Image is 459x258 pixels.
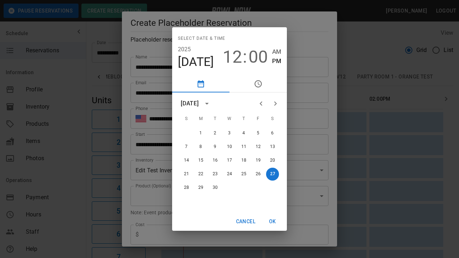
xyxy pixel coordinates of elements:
div: [DATE] [181,99,199,108]
button: 12 [223,47,242,67]
button: 12 [252,140,265,153]
button: 4 [237,127,250,140]
button: 18 [237,154,250,167]
button: 11 [237,140,250,153]
button: 17 [223,154,236,167]
span: Select date & time [178,33,225,44]
button: AM [272,47,281,57]
button: 26 [252,168,265,181]
button: OK [261,215,284,228]
button: Previous month [254,96,268,111]
button: 20 [266,154,279,167]
button: 19 [252,154,265,167]
button: 21 [180,168,193,181]
button: 22 [194,168,207,181]
button: 3 [223,127,236,140]
span: Thursday [237,112,250,126]
button: 7 [180,140,193,153]
button: 1 [194,127,207,140]
button: Cancel [233,215,258,228]
span: Sunday [180,112,193,126]
button: 25 [237,168,250,181]
span: Friday [252,112,265,126]
button: 30 [209,181,222,194]
button: 14 [180,154,193,167]
button: PM [272,56,281,66]
button: 00 [249,47,268,67]
button: 8 [194,140,207,153]
button: 9 [209,140,222,153]
button: pick date [172,75,229,92]
button: 2025 [178,44,191,54]
button: 6 [266,127,279,140]
button: 16 [209,154,222,167]
button: 23 [209,168,222,181]
span: Monday [194,112,207,126]
span: Saturday [266,112,279,126]
button: 15 [194,154,207,167]
button: 28 [180,181,193,194]
button: 10 [223,140,236,153]
button: 5 [252,127,265,140]
button: pick time [229,75,287,92]
span: Tuesday [209,112,222,126]
button: 24 [223,168,236,181]
span: Wednesday [223,112,236,126]
button: 27 [266,168,279,181]
button: calendar view is open, switch to year view [201,97,213,110]
button: 2 [209,127,222,140]
button: 13 [266,140,279,153]
button: Next month [268,96,283,111]
span: : [243,47,247,67]
button: 29 [194,181,207,194]
button: [DATE] [178,54,214,70]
